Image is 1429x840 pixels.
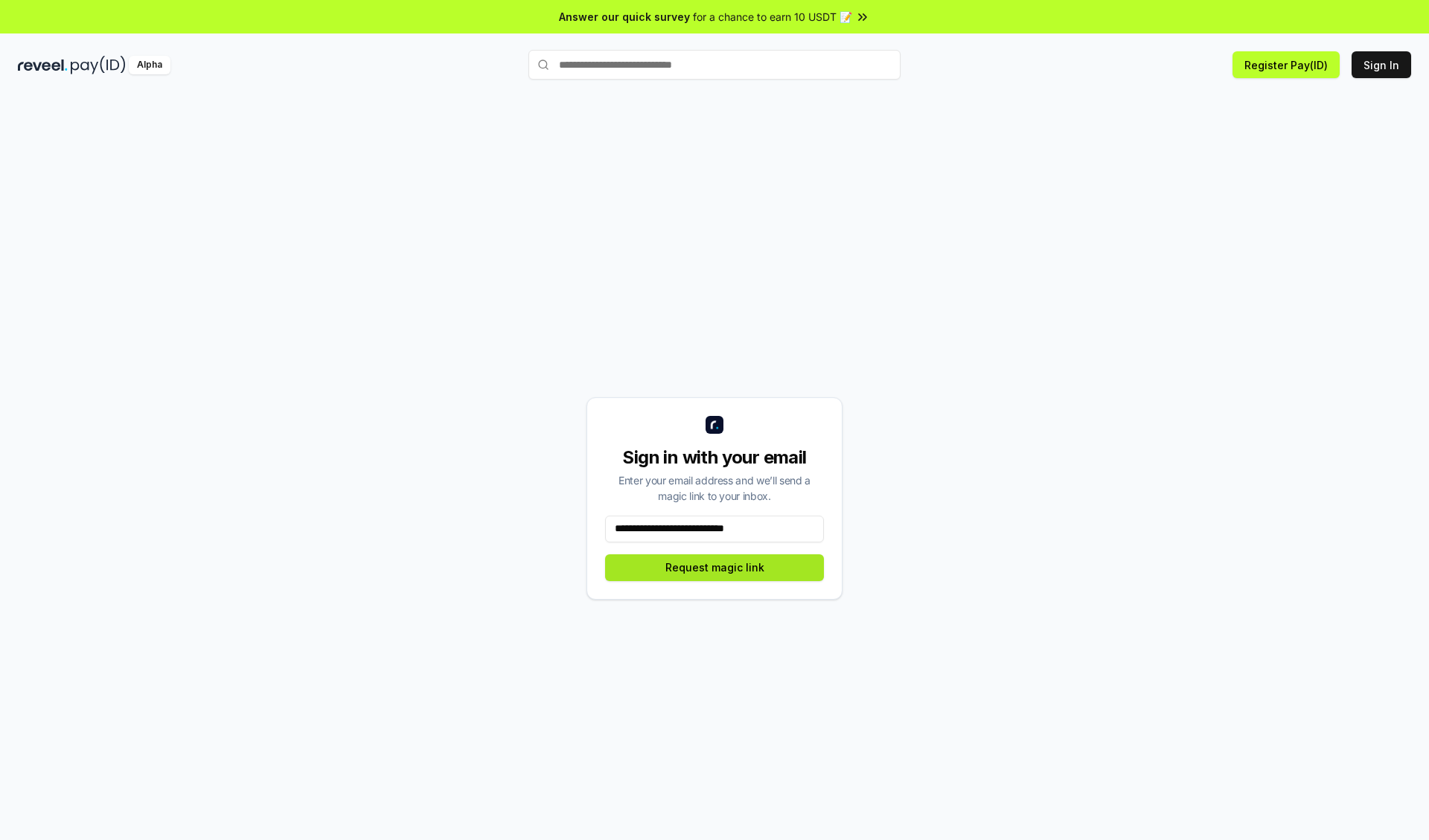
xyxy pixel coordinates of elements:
span: Answer our quick survey [559,9,690,25]
button: Register Pay(ID) [1233,51,1340,78]
img: reveel_dark [18,56,68,74]
img: logo_small [706,416,723,434]
span: for a chance to earn 10 USDT 📝 [693,9,852,25]
button: Request magic link [605,554,824,581]
button: Sign In [1352,51,1411,78]
div: Alpha [129,56,170,74]
div: Enter your email address and we’ll send a magic link to your inbox. [605,472,824,504]
div: Sign in with your email [605,446,824,469]
img: pay_id [71,56,126,74]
